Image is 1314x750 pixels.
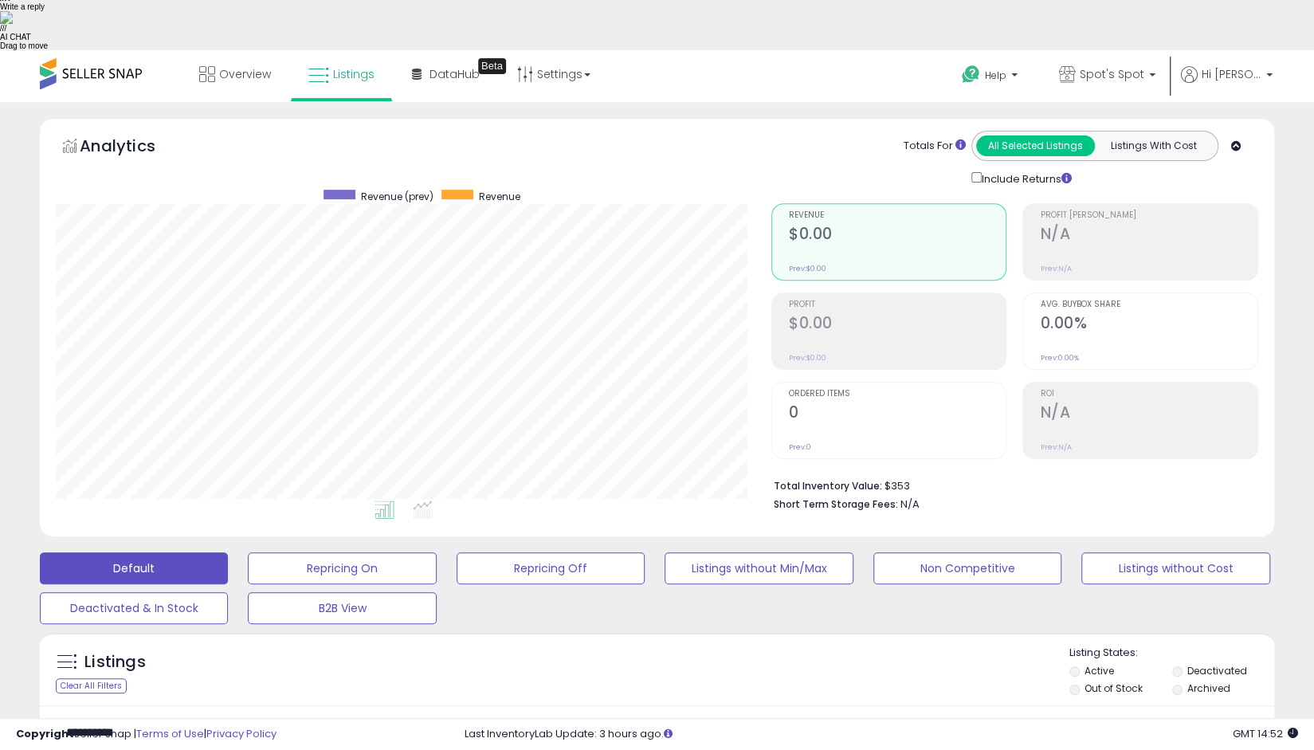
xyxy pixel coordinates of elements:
small: Prev: N/A [1040,264,1071,273]
a: Settings [505,50,602,98]
button: Listings without Min/Max [665,552,853,584]
span: Ordered Items [789,390,1006,399]
span: Hi [PERSON_NAME] [1202,66,1261,82]
h2: $0.00 [789,225,1006,246]
span: DataHub [430,66,480,82]
p: Listing States: [1069,646,1274,661]
div: Last InventoryLab Update: 3 hours ago. [465,727,1298,742]
h5: Listings [84,651,146,673]
label: Deactivated [1187,664,1247,677]
label: Archived [1187,681,1230,695]
span: Revenue [789,211,1006,220]
span: N/A [900,497,920,512]
span: Revenue [479,190,520,203]
i: Get Help [961,65,981,84]
small: Prev: 0 [789,442,811,452]
span: Listings [333,66,375,82]
li: $353 [774,475,1246,494]
small: Prev: $0.00 [789,264,826,273]
b: Short Term Storage Fees: [774,497,898,511]
a: Listings [296,50,386,98]
div: Clear All Filters [56,678,127,693]
label: Active [1085,664,1114,677]
h2: 0 [789,403,1006,425]
span: Overview [219,66,271,82]
b: Total Inventory Value: [774,479,882,493]
a: Help [949,53,1034,102]
h2: N/A [1040,403,1257,425]
strong: Copyright [16,726,74,741]
span: Revenue (prev) [361,190,433,203]
small: Prev: N/A [1040,442,1071,452]
a: Spot's Spot [1047,50,1167,102]
span: Profit [PERSON_NAME] [1040,211,1257,220]
span: Profit [789,300,1006,309]
button: Non Competitive [873,552,1061,584]
button: Listings without Cost [1081,552,1269,584]
span: Avg. Buybox Share [1040,300,1257,309]
button: Listings With Cost [1094,135,1213,156]
span: 2025-10-6 14:52 GMT [1233,726,1298,741]
div: Totals For [904,139,966,154]
span: ROI [1040,390,1257,399]
span: Spot's Spot [1080,66,1144,82]
button: Deactivated & In Stock [40,592,228,624]
h2: $0.00 [789,314,1006,336]
div: Include Returns [959,169,1091,187]
span: Help [985,69,1006,82]
small: Prev: $0.00 [789,353,826,363]
label: Out of Stock [1085,681,1143,695]
h2: N/A [1040,225,1257,246]
button: Default [40,552,228,584]
button: Repricing Off [457,552,645,584]
h5: Analytics [80,135,186,161]
button: All Selected Listings [976,135,1095,156]
div: seller snap | | [16,727,277,742]
small: Prev: 0.00% [1040,353,1078,363]
button: Repricing On [248,552,436,584]
a: DataHub [400,50,492,98]
div: Tooltip anchor [478,58,506,74]
button: B2B View [248,592,436,624]
a: Overview [187,50,283,98]
h2: 0.00% [1040,314,1257,336]
a: Hi [PERSON_NAME] [1181,66,1273,102]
